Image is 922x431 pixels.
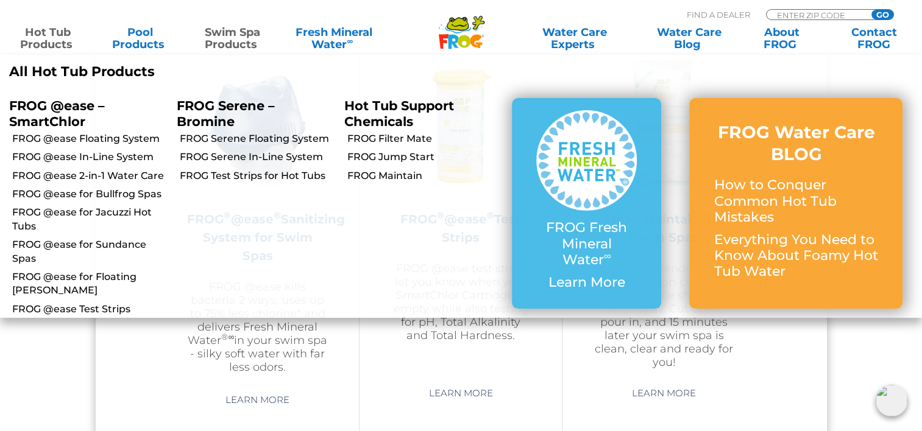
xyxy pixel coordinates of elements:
a: FROG @ease Test Strips [12,303,168,316]
p: Everything You Need to Know About Foamy Hot Tub Water [714,232,878,280]
input: Zip Code Form [776,10,858,20]
a: Fresh MineralWater∞ [289,26,379,51]
p: Learn More [536,275,637,290]
a: Learn More [618,382,710,404]
a: FROG Jump Start [347,150,503,164]
a: Learn More [414,382,506,404]
a: Hot TubProducts [12,26,84,51]
p: FROG Fresh Mineral Water [536,220,637,268]
a: FROG Filter Mate [347,132,503,145]
a: FROG @ease for Floating [PERSON_NAME] [12,270,168,298]
a: FROG @ease 2-in-1 Water Care [12,169,168,183]
input: GO [871,10,893,19]
a: FROG Fresh Mineral Water∞ Learn More [536,110,637,296]
a: FROG Maintain [347,169,503,183]
a: FROG Test Strips for Hot Tubs [180,169,335,183]
a: FROG Water Care BLOG How to Conquer Common Hot Tub Mistakes Everything You Need to Know About Foa... [714,121,878,286]
a: All Hot Tub Products [9,64,452,80]
p: FROG @ease – SmartChlor [9,98,158,128]
p: Hot Tub Support Chemicals [344,98,494,128]
a: FROG @ease for Sundance Spas [12,238,168,265]
p: FROG @ease kills bacteria 2 ways, uses up to 75% less chlorine* and delivers Fresh Mineral Water ... [187,280,328,374]
p: FROG Serene – Bromine [177,98,326,128]
sup: ®∞ [221,332,234,342]
a: FROG @ease Floating System [12,132,168,145]
a: PoolProducts [105,26,177,51]
p: How to Conquer Common Hot Tub Mistakes [714,177,878,225]
a: Water CareBlog [653,26,725,51]
sup: ∞ [604,250,611,262]
a: FROG @ease for Bullfrog Spas [12,187,168,201]
sup: ∞ [347,36,353,46]
a: ContactFROG [838,26,910,51]
a: Learn More [211,389,303,411]
img: openIcon [876,385,907,416]
a: Water CareExperts [516,26,633,51]
a: AboutFROG [746,26,818,51]
h3: FROG Water Care BLOG [714,121,878,166]
a: FROG Serene In-Line System [180,150,335,164]
a: FROG @ease In-Line System [12,150,168,164]
p: Find A Dealer [687,9,750,20]
a: FROG @ease for Jacuzzi Hot Tubs [12,206,168,233]
a: Swim SpaProducts [197,26,269,51]
a: FROG Serene Floating System [180,132,335,145]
